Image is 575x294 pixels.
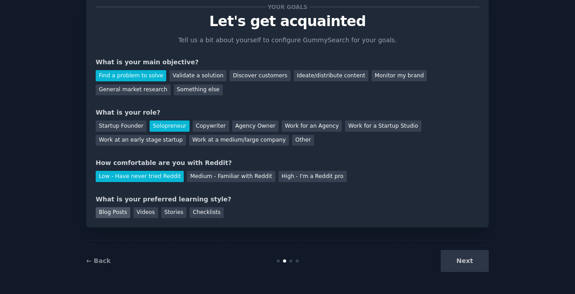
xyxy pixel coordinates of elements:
[174,36,401,45] p: Tell us a bit about yourself to configure GummySearch for your goals.
[96,135,186,146] div: Work at an early stage startup
[282,120,342,132] div: Work for an Agency
[174,85,223,96] div: Something else
[96,207,130,218] div: Blog Posts
[189,135,289,146] div: Work at a medium/large company
[133,207,158,218] div: Videos
[96,70,166,81] div: Find a problem to solve
[193,120,229,132] div: Copywriter
[372,70,427,81] div: Monitor my brand
[232,120,279,132] div: Agency Owner
[187,171,275,182] div: Medium - Familiar with Reddit
[190,207,224,218] div: Checklists
[150,120,189,132] div: Solopreneur
[266,2,309,12] span: Your goals
[96,158,479,168] div: How comfortable are you with Reddit?
[96,108,479,117] div: What is your role?
[96,85,171,96] div: General market research
[96,58,479,67] div: What is your main objective?
[86,257,111,264] a: ← Back
[292,135,314,146] div: Other
[294,70,368,81] div: Ideate/distribute content
[169,70,226,81] div: Validate a solution
[161,207,186,218] div: Stories
[96,13,479,29] p: Let's get acquainted
[96,195,479,204] div: What is your preferred learning style?
[279,171,347,182] div: High - I'm a Reddit pro
[345,120,421,132] div: Work for a Startup Studio
[96,171,184,182] div: Low - Have never tried Reddit
[230,70,290,81] div: Discover customers
[96,120,146,132] div: Startup Founder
